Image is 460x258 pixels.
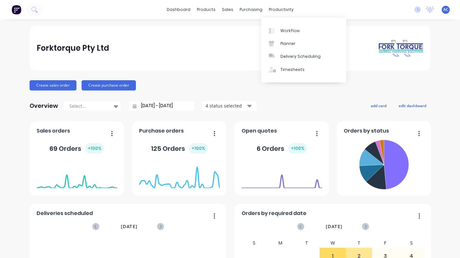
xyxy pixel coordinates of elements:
[288,143,307,154] div: + 100 %
[12,5,21,14] img: Factory
[261,63,346,76] a: Timesheets
[378,39,423,57] img: Forktorque Pty Ltd
[241,238,268,248] div: S
[443,7,448,13] span: AC
[320,238,346,248] div: W
[280,54,321,59] div: Delivery Scheduling
[37,127,70,135] span: Sales orders
[280,41,296,47] div: Planner
[261,37,346,50] a: Planner
[82,80,136,90] button: Create purchase order
[372,238,398,248] div: F
[294,238,320,248] div: T
[30,80,76,90] button: Create sales order
[206,102,246,109] div: 4 status selected
[151,143,208,154] div: 125 Orders
[189,143,208,154] div: + 100 %
[242,127,277,135] span: Open quotes
[266,5,297,14] div: productivity
[326,223,342,230] span: [DATE]
[85,143,104,154] div: + 100 %
[367,101,391,110] button: add card
[394,101,430,110] button: edit dashboard
[219,5,236,14] div: sales
[202,101,257,111] button: 4 status selected
[37,42,109,55] div: Forktorque Pty Ltd
[30,99,58,112] div: Overview
[261,24,346,37] a: Workflow
[121,223,137,230] span: [DATE]
[280,28,300,34] div: Workflow
[346,238,372,248] div: T
[49,143,104,154] div: 69 Orders
[344,127,389,135] span: Orders by status
[236,5,266,14] div: purchasing
[139,127,184,135] span: Purchase orders
[261,50,346,63] a: Delivery Scheduling
[164,5,194,14] a: dashboard
[267,238,294,248] div: M
[257,143,307,154] div: 6 Orders
[194,5,219,14] div: products
[398,238,425,248] div: S
[280,67,305,73] div: Timesheets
